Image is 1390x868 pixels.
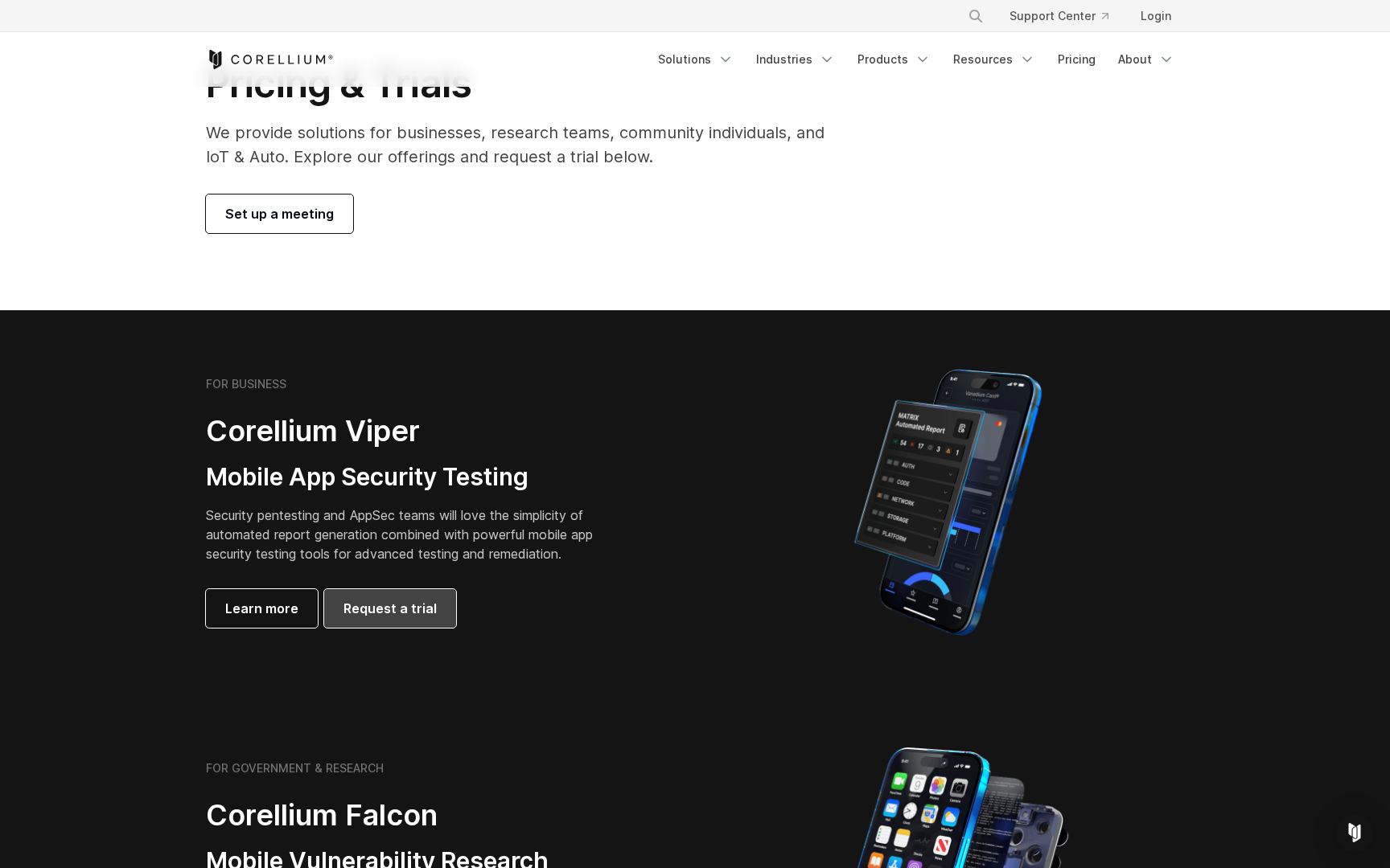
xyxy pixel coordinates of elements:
[648,45,743,74] a: Solutions
[206,506,618,563] p: Security pentesting and AppSec teams will love the simplicity of automated report generation comb...
[848,45,940,74] a: Products
[997,2,1121,31] a: Support Center
[961,2,990,31] button: Search
[343,599,437,618] span: Request a trial
[225,204,334,223] span: Set up a meeting
[1335,813,1374,852] div: Open Intercom Messenger
[1048,45,1105,74] a: Pricing
[206,377,286,391] h6: FOR BUSINESS
[648,45,1184,74] div: Navigation Menu
[206,797,656,833] h2: Corellium Falcon
[944,45,1045,74] a: Resources
[206,589,318,628] a: Learn more
[1128,2,1184,31] a: Login
[827,362,1069,643] img: Corellium MATRIX automated report on iPhone showing app vulnerability test results across securit...
[206,761,384,776] h6: FOR GOVERNMENT & RESEARCH
[206,462,618,493] h3: Mobile App Security Testing
[206,50,334,69] a: Corellium Home
[225,599,298,618] span: Learn more
[746,45,845,74] a: Industries
[206,194,353,233] a: Set up a meeting
[324,589,456,628] a: Request a trial
[206,121,847,169] p: We provide solutions for businesses, research teams, community individuals, and IoT & Auto. Explo...
[206,413,618,449] h2: Corellium Viper
[948,2,1184,31] div: Navigation Menu
[1108,45,1184,74] a: About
